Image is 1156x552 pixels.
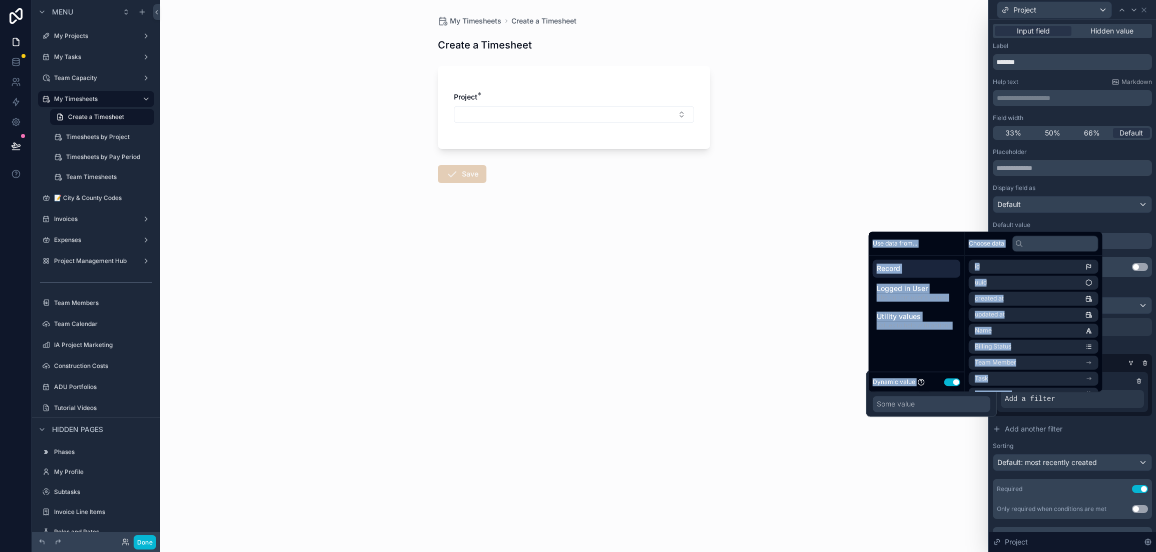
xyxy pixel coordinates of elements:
[54,32,138,40] label: My Projects
[52,424,103,434] span: Hidden pages
[38,253,154,269] a: Project Management Hub
[54,383,152,391] label: ADU Portfolios
[1017,26,1050,36] span: Input field
[54,468,152,476] label: My Profile
[877,321,956,329] span: Values to help with actions
[38,70,154,86] a: Team Capacity
[877,263,956,273] span: Record
[993,454,1152,471] button: Default: most recently created
[38,524,154,540] a: Roles and Rates
[54,488,152,496] label: Subtasks
[877,399,915,409] div: Some value
[54,95,134,103] label: My Timesheets
[38,232,154,248] a: Expenses
[38,484,154,500] a: Subtasks
[993,114,1023,122] label: Field width
[1121,78,1152,86] span: Markdown
[1111,78,1152,86] a: Markdown
[50,129,154,145] a: Timesheets by Project
[38,400,154,416] a: Tutorial Videos
[54,53,138,61] label: My Tasks
[1084,128,1100,138] span: 66%
[993,184,1035,192] label: Display field as
[50,169,154,185] a: Team Timesheets
[877,283,956,293] span: Logged in User
[38,504,154,520] a: Invoice Line Items
[38,49,154,65] a: My Tasks
[54,257,138,265] label: Project Management Hub
[54,508,152,516] label: Invoice Line Items
[993,78,1018,86] label: Help text
[38,91,154,107] a: My Timesheets
[52,7,73,17] span: Menu
[454,92,477,101] span: Project
[50,149,154,165] a: Timesheets by Pay Period
[38,444,154,460] a: Phases
[997,505,1106,513] div: Only required when conditions are met
[877,293,956,301] span: The current user's values
[68,113,124,121] span: Create a Timesheet
[54,528,152,536] label: Roles and Rates
[997,485,1022,493] div: Required
[877,311,956,321] span: Utility values
[66,173,152,181] label: Team Timesheets
[1005,424,1062,434] span: Add another filter
[511,16,576,26] a: Create a Timesheet
[1005,394,1055,404] span: Add a filter
[54,236,138,244] label: Expenses
[54,194,152,202] label: 📝 City & County Codes
[66,133,152,141] label: Timesheets by Project
[993,221,1030,229] label: Default value
[38,28,154,44] a: My Projects
[38,190,154,206] a: 📝 City & County Codes
[38,295,154,311] a: Team Members
[54,320,152,328] label: Team Calendar
[66,153,152,161] label: Timesheets by Pay Period
[38,211,154,227] a: Invoices
[993,148,1027,156] label: Placeholder
[1013,5,1036,15] span: Project
[997,458,1097,466] span: Default: most recently created
[38,464,154,480] a: My Profile
[873,378,915,386] span: Dynamic value
[54,215,138,223] label: Invoices
[1005,537,1028,547] span: Project
[1090,26,1133,36] span: Hidden value
[997,199,1021,209] span: Default
[993,90,1152,106] div: scrollable content
[38,337,154,353] a: IA Project Marketing
[438,16,501,26] a: My Timesheets
[454,106,694,123] button: Select Button
[993,196,1152,213] button: Default
[54,362,152,370] label: Construction Costs
[1045,128,1060,138] span: 50%
[38,379,154,395] a: ADU Portfolios
[54,448,152,456] label: Phases
[438,38,532,52] h1: Create a Timesheet
[969,239,1004,247] span: Choose data
[1005,128,1021,138] span: 33%
[993,420,1152,438] button: Add another filter
[38,358,154,374] a: Construction Costs
[54,74,138,82] label: Team Capacity
[54,341,152,349] label: IA Project Marketing
[993,42,1008,50] label: Label
[1119,128,1143,138] span: Default
[993,442,1013,450] label: Sorting
[38,316,154,332] a: Team Calendar
[450,16,501,26] span: My Timesheets
[54,404,152,412] label: Tutorial Videos
[50,109,154,125] a: Create a Timesheet
[869,255,964,337] div: scrollable content
[997,1,1112,18] button: Project
[873,239,917,247] span: Use data from...
[134,535,156,549] button: Done
[54,299,152,307] label: Team Members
